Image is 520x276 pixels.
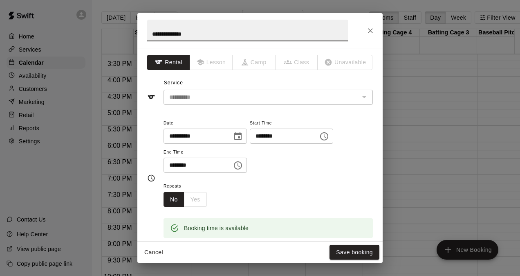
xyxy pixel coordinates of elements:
[164,192,207,207] div: outlined button group
[164,118,247,129] span: Date
[250,118,333,129] span: Start Time
[147,93,155,101] svg: Service
[147,174,155,182] svg: Timing
[147,55,190,70] button: Rental
[230,128,246,145] button: Choose date, selected date is Oct 23, 2025
[363,23,378,38] button: Close
[184,221,249,235] div: Booking time is available
[318,55,373,70] span: The type of an existing booking cannot be changed
[316,128,332,145] button: Choose time, selected time is 5:00 PM
[141,245,167,260] button: Cancel
[164,80,183,86] span: Service
[164,192,184,207] button: No
[329,245,379,260] button: Save booking
[276,55,318,70] span: The type of an existing booking cannot be changed
[190,55,233,70] span: The type of an existing booking cannot be changed
[164,90,373,105] div: The service of an existing booking cannot be changed
[164,181,213,192] span: Repeats
[230,157,246,174] button: Choose time, selected time is 5:30 PM
[233,55,276,70] span: The type of an existing booking cannot be changed
[164,147,247,158] span: End Time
